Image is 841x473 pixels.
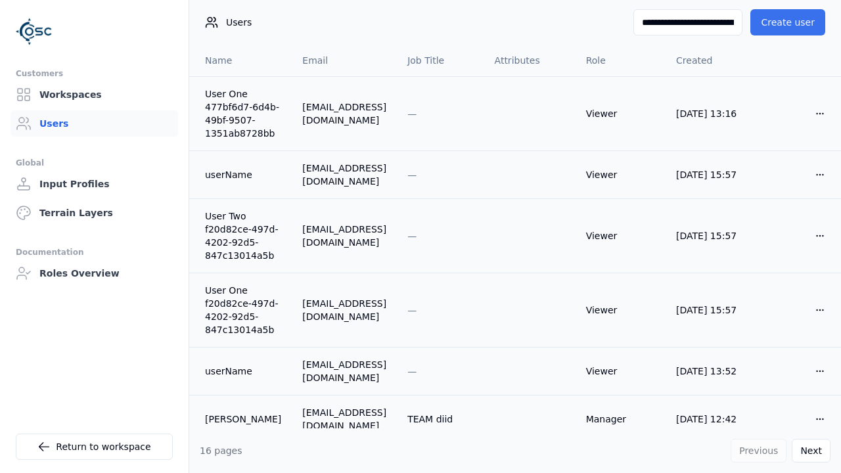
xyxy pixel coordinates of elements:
[407,413,473,426] div: TEAM diid
[302,406,386,432] div: [EMAIL_ADDRESS][DOMAIN_NAME]
[205,87,281,140] a: User One 477bf6d7-6d4b-49bf-9507-1351ab8728bb
[676,413,744,426] div: [DATE] 12:42
[750,9,825,35] button: Create user
[586,413,655,426] div: Manager
[205,210,281,262] a: User Two f20d82ce-497d-4202-92d5-847c13014a5b
[16,66,173,81] div: Customers
[302,297,386,323] div: [EMAIL_ADDRESS][DOMAIN_NAME]
[676,304,744,317] div: [DATE] 15:57
[16,244,173,260] div: Documentation
[302,223,386,249] div: [EMAIL_ADDRESS][DOMAIN_NAME]
[16,434,173,460] a: Return to workspace
[586,365,655,378] div: Viewer
[586,107,655,120] div: Viewer
[586,229,655,242] div: Viewer
[205,284,281,336] a: User One f20d82ce-497d-4202-92d5-847c13014a5b
[11,200,178,226] a: Terrain Layers
[397,45,484,76] th: Job Title
[200,445,242,456] span: 16 pages
[676,107,744,120] div: [DATE] 13:16
[226,16,252,29] span: Users
[302,358,386,384] div: [EMAIL_ADDRESS][DOMAIN_NAME]
[189,45,292,76] th: Name
[407,108,417,119] span: —
[792,439,830,462] button: Next
[586,168,655,181] div: Viewer
[16,13,53,50] img: Logo
[576,45,666,76] th: Role
[205,413,281,426] a: [PERSON_NAME]
[407,366,417,376] span: —
[676,229,744,242] div: [DATE] 15:57
[11,171,178,197] a: Input Profiles
[205,168,281,181] a: userName
[407,305,417,315] span: —
[292,45,397,76] th: Email
[407,169,417,180] span: —
[484,45,576,76] th: Attributes
[302,162,386,188] div: [EMAIL_ADDRESS][DOMAIN_NAME]
[11,260,178,286] a: Roles Overview
[11,81,178,108] a: Workspaces
[676,168,744,181] div: [DATE] 15:57
[676,365,744,378] div: [DATE] 13:52
[16,155,173,171] div: Global
[586,304,655,317] div: Viewer
[666,45,755,76] th: Created
[11,110,178,137] a: Users
[407,231,417,241] span: —
[205,365,281,378] a: userName
[302,101,386,127] div: [EMAIL_ADDRESS][DOMAIN_NAME]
